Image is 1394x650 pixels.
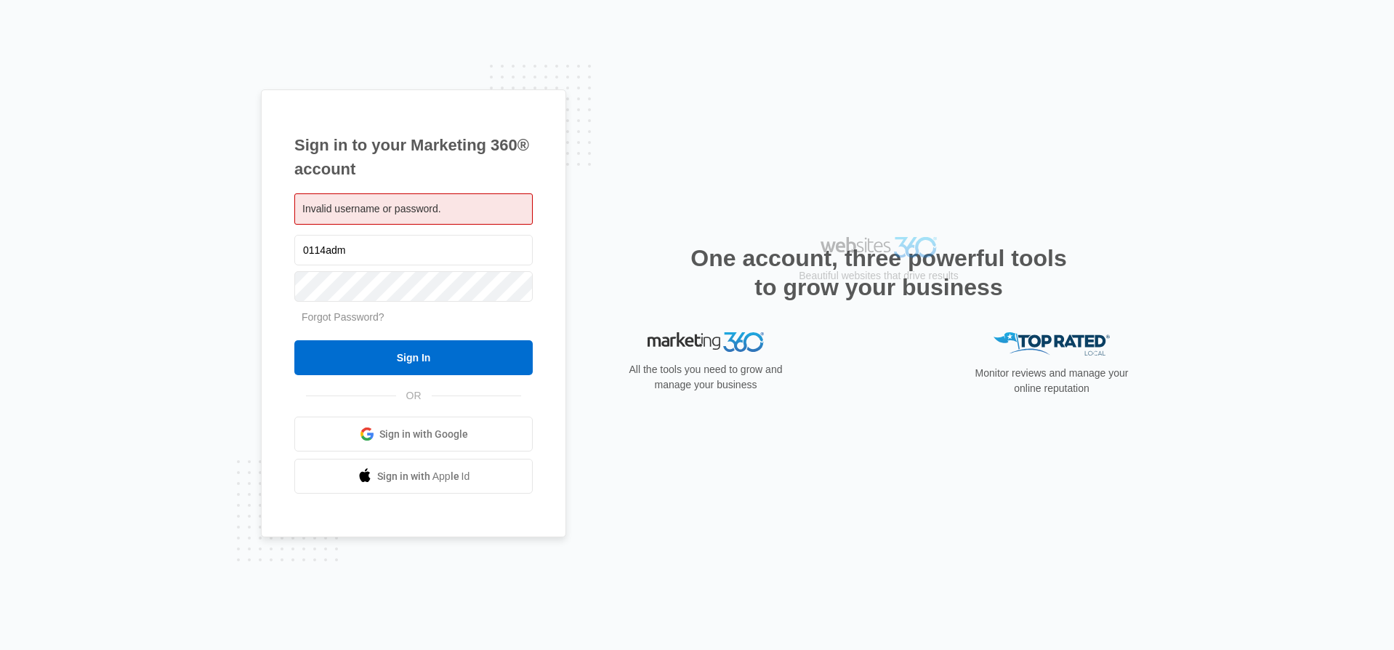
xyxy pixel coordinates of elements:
input: Email [294,235,533,265]
a: Forgot Password? [302,311,384,323]
a: Sign in with Google [294,417,533,452]
span: Sign in with Apple Id [377,469,470,484]
p: Beautiful websites that drive results [797,364,960,379]
img: Top Rated Local [994,332,1110,356]
h1: Sign in to your Marketing 360® account [294,133,533,181]
img: Websites 360 [821,332,937,353]
span: Invalid username or password. [302,203,441,214]
span: Sign in with Google [379,427,468,442]
p: All the tools you need to grow and manage your business [624,362,787,393]
a: Sign in with Apple Id [294,459,533,494]
h2: One account, three powerful tools to grow your business [686,244,1071,302]
span: OR [396,388,432,404]
p: Monitor reviews and manage your online reputation [970,366,1133,396]
img: Marketing 360 [648,332,764,353]
input: Sign In [294,340,533,375]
